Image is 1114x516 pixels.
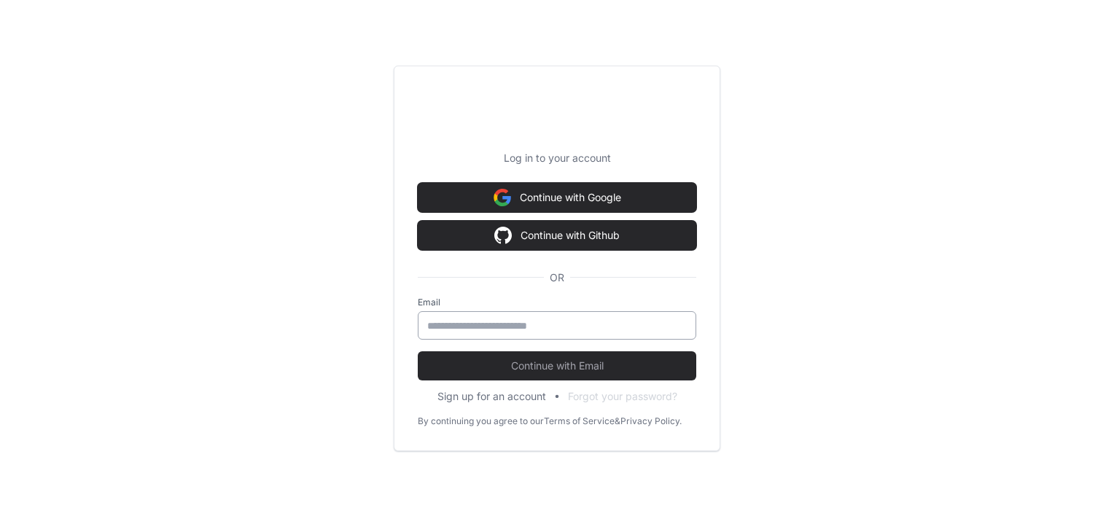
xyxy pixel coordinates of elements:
p: Log in to your account [418,151,696,165]
button: Continue with Email [418,351,696,380]
div: By continuing you agree to our [418,415,544,427]
img: Sign in with google [494,221,512,250]
span: Continue with Email [418,359,696,373]
div: & [615,415,620,427]
span: OR [544,270,570,285]
button: Forgot your password? [568,389,677,404]
button: Continue with Github [418,221,696,250]
label: Email [418,297,696,308]
a: Privacy Policy. [620,415,682,427]
a: Terms of Service [544,415,615,427]
button: Continue with Google [418,183,696,212]
button: Sign up for an account [437,389,546,404]
img: Sign in with google [494,183,511,212]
